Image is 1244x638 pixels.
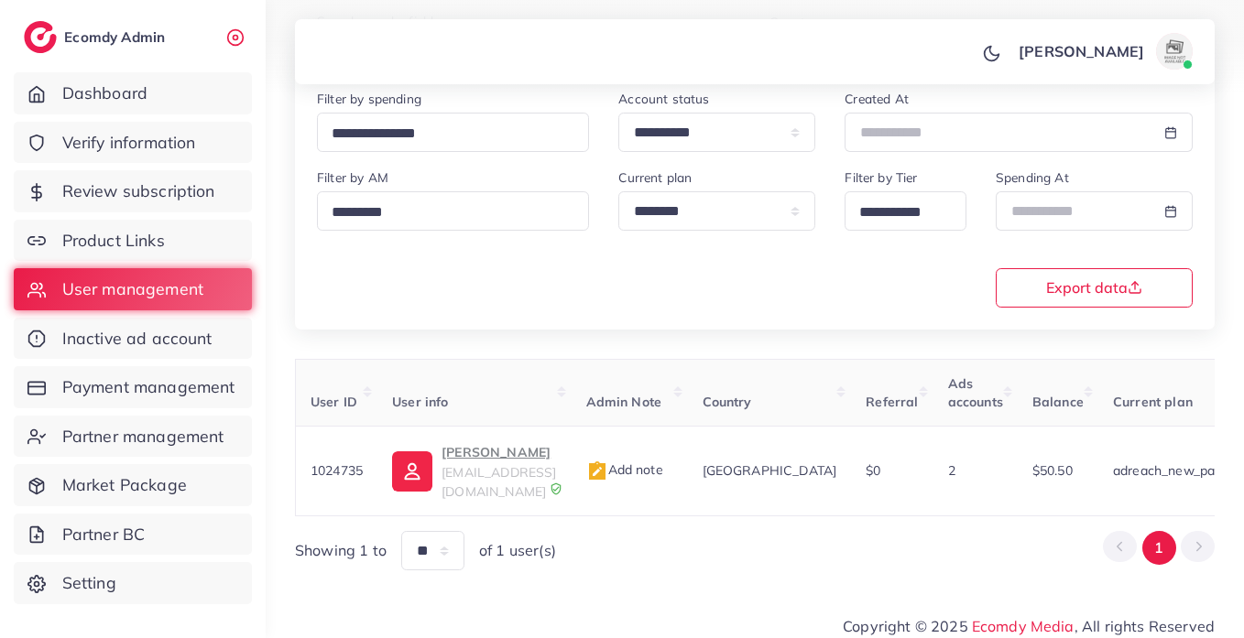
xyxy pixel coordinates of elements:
[843,615,1215,637] span: Copyright © 2025
[586,461,663,478] span: Add note
[317,191,589,231] div: Search for option
[295,540,387,561] span: Showing 1 to
[996,168,1069,187] label: Spending At
[1032,394,1084,410] span: Balance
[618,90,709,108] label: Account status
[392,451,432,492] img: ic-user-info.36bf1079.svg
[392,394,448,410] span: User info
[317,113,589,152] div: Search for option
[996,268,1193,308] button: Export data
[1113,394,1193,410] span: Current plan
[325,120,565,148] input: Search for option
[948,462,955,479] span: 2
[479,540,556,561] span: of 1 user(s)
[845,168,917,187] label: Filter by Tier
[586,460,608,482] img: admin_note.cdd0b510.svg
[14,464,252,506] a: Market Package
[62,327,213,351] span: Inactive ad account
[14,170,252,212] a: Review subscription
[1103,531,1215,565] ul: Pagination
[62,523,146,546] span: Partner BC
[1046,280,1142,295] span: Export data
[442,441,556,463] p: [PERSON_NAME]
[14,268,252,310] a: User management
[14,72,252,114] a: Dashboard
[14,366,252,408] a: Payment management
[62,571,116,595] span: Setting
[1009,33,1200,70] a: [PERSON_NAME]avatar
[845,191,966,231] div: Search for option
[24,21,169,53] a: logoEcomdy Admin
[14,514,252,556] a: Partner BC
[317,168,388,187] label: Filter by AM
[62,229,165,253] span: Product Links
[618,168,692,187] label: Current plan
[1142,531,1176,565] button: Go to page 1
[853,199,943,227] input: Search for option
[24,21,57,53] img: logo
[62,179,215,203] span: Review subscription
[442,464,556,499] span: [EMAIL_ADDRESS][DOMAIN_NAME]
[1156,33,1193,70] img: avatar
[866,394,918,410] span: Referral
[972,617,1075,635] a: Ecomdy Media
[62,131,196,155] span: Verify information
[703,462,837,479] span: [GEOGRAPHIC_DATA]
[62,473,187,497] span: Market Package
[14,122,252,164] a: Verify information
[62,277,203,301] span: User management
[311,394,357,410] span: User ID
[14,416,252,458] a: Partner management
[62,81,147,105] span: Dashboard
[586,394,662,410] span: Admin Note
[948,375,1003,410] span: Ads accounts
[14,318,252,360] a: Inactive ad account
[550,482,562,495] img: 9CAL8B2pu8EFxCJHYAAAAldEVYdGRhdGU6Y3JlYXRlADIwMjItMTItMDlUMDQ6NTg6MzkrMDA6MDBXSlgLAAAAJXRFWHRkYXR...
[14,220,252,262] a: Product Links
[1019,40,1144,62] p: [PERSON_NAME]
[392,441,556,501] a: [PERSON_NAME][EMAIL_ADDRESS][DOMAIN_NAME]
[845,90,909,108] label: Created At
[866,462,880,479] span: $0
[62,425,224,449] span: Partner management
[64,28,169,46] h2: Ecomdy Admin
[325,199,565,227] input: Search for option
[703,394,752,410] span: Country
[1075,615,1215,637] span: , All rights Reserved
[14,562,252,604] a: Setting
[1032,462,1073,479] span: $50.50
[62,375,235,399] span: Payment management
[317,90,421,108] label: Filter by spending
[311,462,363,479] span: 1024735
